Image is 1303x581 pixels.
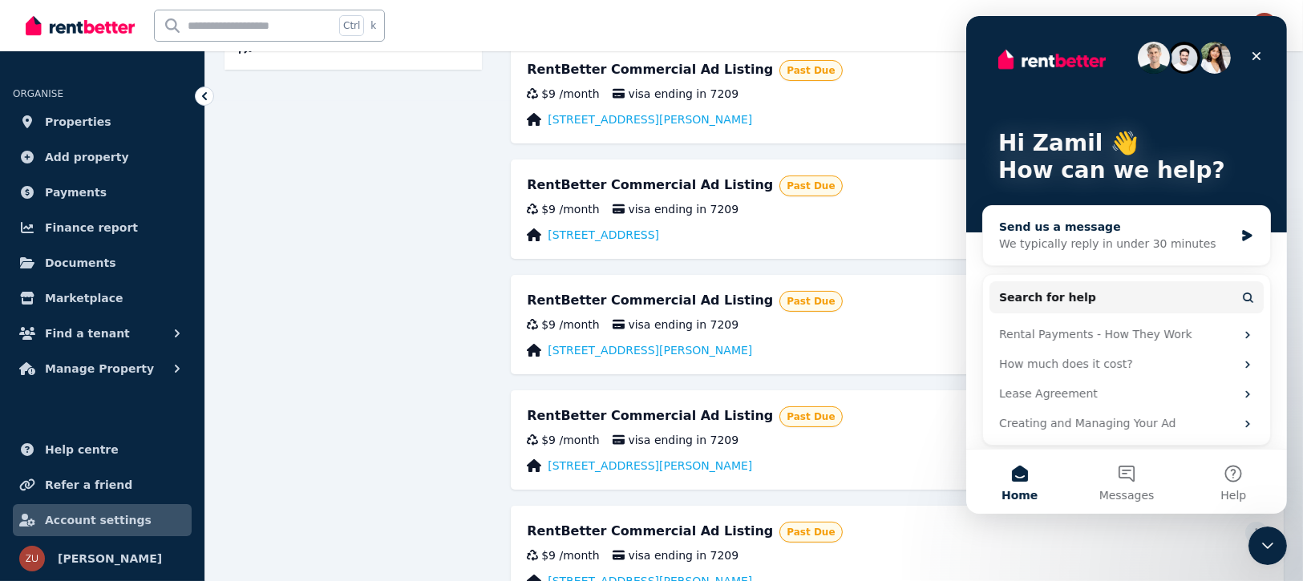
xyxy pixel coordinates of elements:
[45,324,130,343] span: Find a tenant
[787,180,835,192] span: Past Due
[45,288,123,308] span: Marketplace
[45,253,116,272] span: Documents
[527,317,599,333] div: $9 / month
[787,64,835,77] span: Past Due
[13,317,192,349] button: Find a tenant
[45,183,107,202] span: Payments
[1248,527,1287,565] iframe: Intercom live chat
[45,147,129,167] span: Add property
[19,546,45,571] img: Zamil Uddin
[527,86,599,102] div: $9 / month
[613,547,739,563] span: visa ending in 7209
[13,141,192,173] a: Add property
[548,227,659,243] a: [STREET_ADDRESS]
[548,342,752,358] a: [STREET_ADDRESS][PERSON_NAME]
[1252,13,1277,38] img: Zamil Uddin
[527,291,773,312] div: RentBetter Commercial Ad Listing
[13,247,192,279] a: Documents
[527,201,599,217] div: $9 / month
[13,106,192,138] a: Properties
[527,60,773,81] div: RentBetter Commercial Ad Listing
[13,88,63,99] span: ORGANISE
[13,176,192,208] a: Payments
[45,218,138,237] span: Finance report
[13,504,192,536] a: Account settings
[613,201,739,217] span: visa ending in 7209
[613,317,739,333] span: visa ending in 7209
[26,14,135,38] img: RentBetter
[13,212,192,244] a: Finance report
[58,549,162,568] span: [PERSON_NAME]
[13,353,192,385] button: Manage Property
[13,469,192,501] a: Refer a friend
[527,522,773,543] div: RentBetter Commercial Ad Listing
[527,432,599,448] div: $9 / month
[548,111,752,127] a: [STREET_ADDRESS][PERSON_NAME]
[45,440,119,459] span: Help centre
[527,547,599,563] div: $9 / month
[787,410,835,423] span: Past Due
[370,19,376,32] span: k
[548,458,752,474] a: [STREET_ADDRESS][PERSON_NAME]
[966,16,1287,514] iframe: Intercom live chat
[527,406,773,427] div: RentBetter Commercial Ad Listing
[613,86,739,102] span: visa ending in 7209
[787,295,835,308] span: Past Due
[527,176,773,196] div: RentBetter Commercial Ad Listing
[613,432,739,448] span: visa ending in 7209
[787,526,835,539] span: Past Due
[13,434,192,466] a: Help centre
[45,359,154,378] span: Manage Property
[45,475,132,494] span: Refer a friend
[339,15,364,36] span: Ctrl
[45,510,152,530] span: Account settings
[13,282,192,314] a: Marketplace
[45,112,111,131] span: Properties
